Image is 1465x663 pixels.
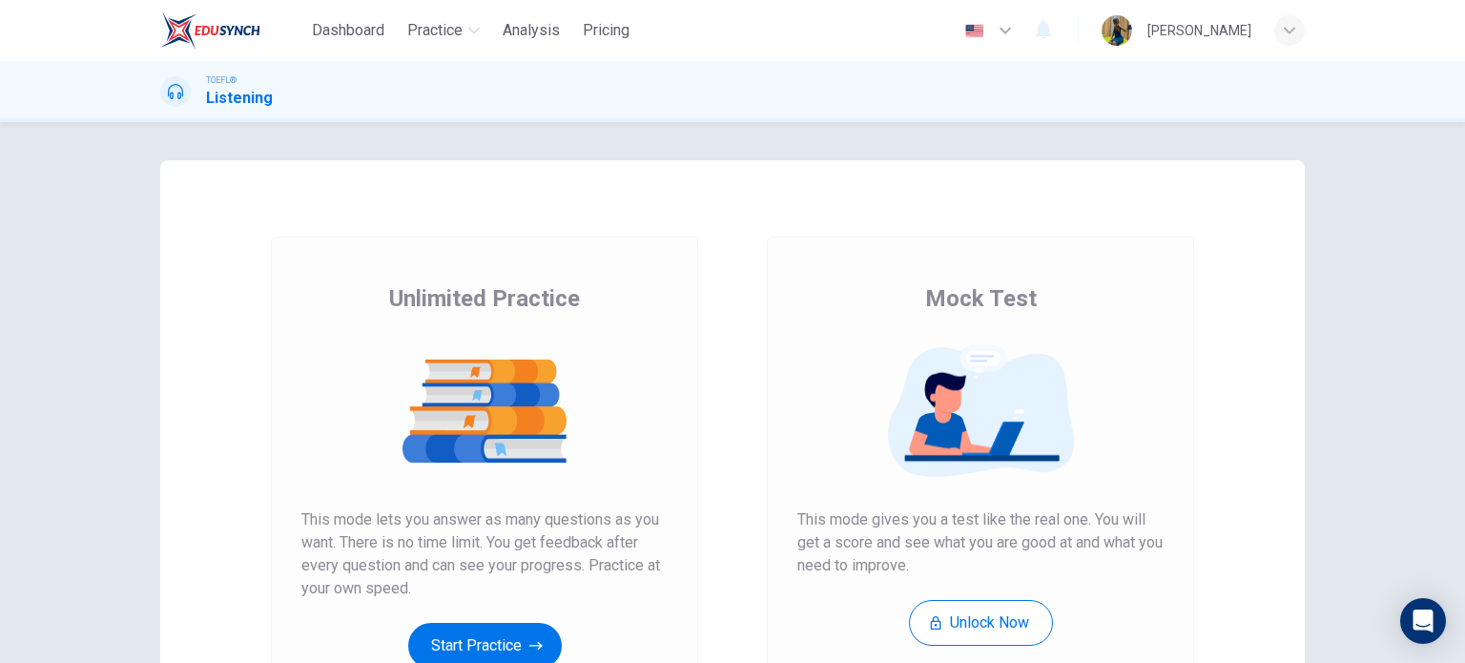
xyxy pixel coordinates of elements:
span: This mode lets you answer as many questions as you want. There is no time limit. You get feedback... [301,508,668,600]
button: Dashboard [304,13,392,48]
button: Pricing [575,13,637,48]
h1: Listening [206,87,273,110]
button: Practice [400,13,487,48]
span: Unlimited Practice [389,283,580,314]
span: Practice [407,19,463,42]
a: EduSynch logo [160,11,304,50]
span: TOEFL® [206,73,237,87]
span: This mode gives you a test like the real one. You will get a score and see what you are good at a... [797,508,1164,577]
span: Analysis [503,19,560,42]
span: Mock Test [925,283,1037,314]
button: Analysis [495,13,567,48]
div: Open Intercom Messenger [1400,598,1446,644]
span: Dashboard [312,19,384,42]
div: [PERSON_NAME] [1147,19,1251,42]
button: Unlock Now [909,600,1053,646]
img: en [962,24,986,38]
img: Profile picture [1102,15,1132,46]
img: EduSynch logo [160,11,260,50]
span: Pricing [583,19,629,42]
